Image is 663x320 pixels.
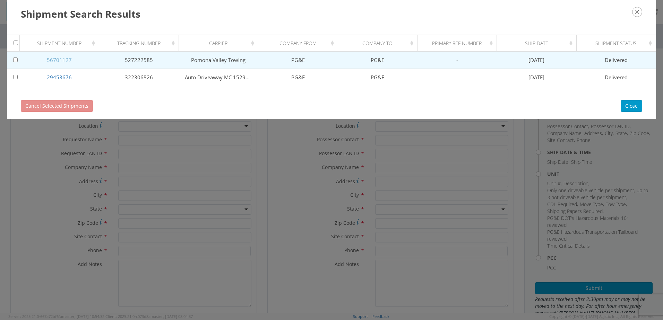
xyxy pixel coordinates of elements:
[99,69,179,86] td: 322306826
[26,40,97,47] div: Shipment Number
[21,100,93,112] button: Cancel Selected Shipments
[423,40,494,47] div: Primary Ref Number
[583,40,654,47] div: Shipment Status
[25,103,88,109] span: Cancel Selected Shipments
[105,40,176,47] div: Tracking Number
[605,74,628,81] span: Delivered
[338,52,417,69] td: PG&E
[528,56,544,63] span: [DATE]
[417,69,497,86] td: -
[344,40,415,47] div: Company To
[47,56,72,63] a: 56701127
[258,52,338,69] td: PG&E
[621,100,642,112] button: Close
[417,52,497,69] td: -
[47,74,72,81] a: 29453676
[21,7,642,21] h3: Shipment Search Results
[528,74,544,81] span: [DATE]
[605,56,628,63] span: Delivered
[265,40,336,47] div: Company From
[503,40,574,47] div: Ship Date
[179,69,258,86] td: Auto Driveaway MC 152985 DOT 1335807
[99,52,179,69] td: 527222585
[185,40,256,47] div: Carrier
[338,69,417,86] td: PG&E
[179,52,258,69] td: Pomona Valley Towing
[258,69,338,86] td: PG&E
